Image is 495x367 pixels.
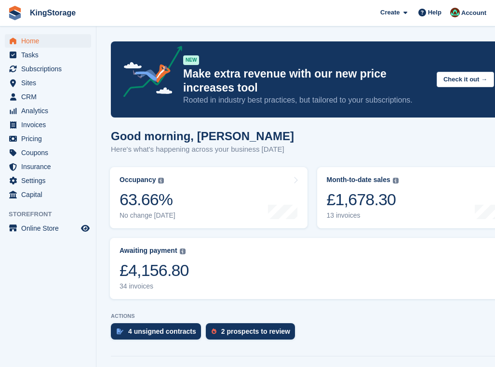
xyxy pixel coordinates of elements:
[110,167,308,228] a: Occupancy 63.66% No change [DATE]
[26,5,80,21] a: KingStorage
[21,160,79,173] span: Insurance
[437,72,494,88] button: Check it out →
[111,323,206,344] a: 4 unsigned contracts
[120,211,175,220] div: No change [DATE]
[212,328,216,334] img: prospect-51fa495bee0391a8d652442698ab0144808aea92771e9ea1ae160a38d050c398.svg
[5,62,91,76] a: menu
[5,104,91,118] a: menu
[21,48,79,62] span: Tasks
[21,104,79,118] span: Analytics
[21,34,79,48] span: Home
[8,6,22,20] img: stora-icon-8386f47178a22dfd0bd8f6a31ec36ba5ce8667c1dd55bd0f319d3a0aa187defe.svg
[461,8,486,18] span: Account
[21,222,79,235] span: Online Store
[327,176,390,184] div: Month-to-date sales
[80,223,91,234] a: Preview store
[327,190,399,210] div: £1,678.30
[183,95,429,105] p: Rooted in industry best practices, but tailored to your subscriptions.
[5,48,91,62] a: menu
[5,160,91,173] a: menu
[450,8,460,17] img: John King
[128,328,196,335] div: 4 unsigned contracts
[327,211,399,220] div: 13 invoices
[428,8,441,17] span: Help
[111,144,294,155] p: Here's what's happening across your business [DATE]
[120,190,175,210] div: 63.66%
[380,8,400,17] span: Create
[180,249,186,254] img: icon-info-grey-7440780725fd019a000dd9b08b2336e03edf1995a4989e88bcd33f0948082b44.svg
[120,282,189,290] div: 34 invoices
[5,132,91,145] a: menu
[5,222,91,235] a: menu
[5,118,91,131] a: menu
[21,62,79,76] span: Subscriptions
[117,328,123,334] img: contract_signature_icon-13c848040528278c33f63329250d36e43548de30e8caae1d1a13099fd9432cc5.svg
[120,176,156,184] div: Occupancy
[9,210,96,219] span: Storefront
[5,188,91,201] a: menu
[206,323,300,344] a: 2 prospects to review
[21,132,79,145] span: Pricing
[183,67,429,95] p: Make extra revenue with our new price increases tool
[115,46,183,101] img: price-adjustments-announcement-icon-8257ccfd72463d97f412b2fc003d46551f7dbcb40ab6d574587a9cd5c0d94...
[21,188,79,201] span: Capital
[5,76,91,90] a: menu
[5,174,91,187] a: menu
[21,174,79,187] span: Settings
[393,178,399,183] img: icon-info-grey-7440780725fd019a000dd9b08b2336e03edf1995a4989e88bcd33f0948082b44.svg
[21,118,79,131] span: Invoices
[183,55,199,65] div: NEW
[111,130,294,143] h1: Good morning, [PERSON_NAME]
[158,178,164,183] img: icon-info-grey-7440780725fd019a000dd9b08b2336e03edf1995a4989e88bcd33f0948082b44.svg
[120,247,177,255] div: Awaiting payment
[5,146,91,159] a: menu
[5,90,91,104] a: menu
[221,328,290,335] div: 2 prospects to review
[21,90,79,104] span: CRM
[21,76,79,90] span: Sites
[5,34,91,48] a: menu
[120,261,189,280] div: £4,156.80
[21,146,79,159] span: Coupons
